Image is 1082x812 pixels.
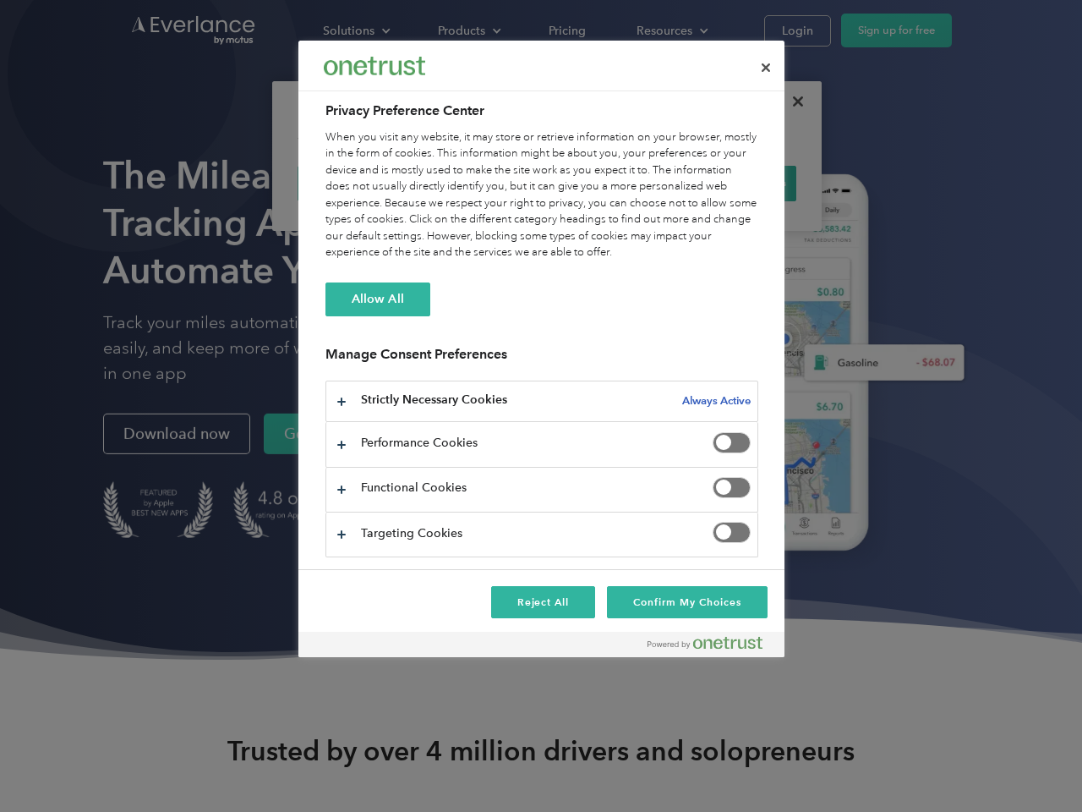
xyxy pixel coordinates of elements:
[324,57,425,74] img: Everlance
[607,586,767,618] button: Confirm My Choices
[648,636,762,650] img: Powered by OneTrust Opens in a new Tab
[298,41,784,657] div: Preference center
[747,49,784,86] button: Close
[324,49,425,83] div: Everlance
[325,101,758,121] h2: Privacy Preference Center
[648,636,776,657] a: Powered by OneTrust Opens in a new Tab
[325,283,430,316] button: Allow All
[325,129,758,261] div: When you visit any website, it may store or retrieve information on your browser, mostly in the f...
[491,586,596,618] button: Reject All
[298,41,784,657] div: Privacy Preference Center
[325,346,758,372] h3: Manage Consent Preferences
